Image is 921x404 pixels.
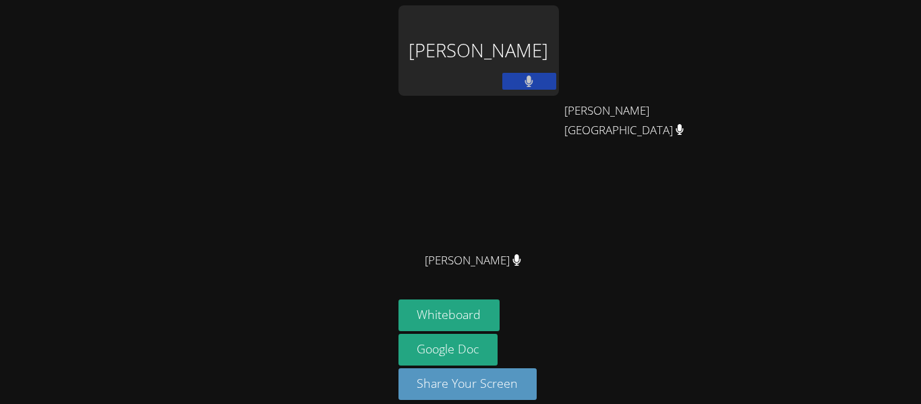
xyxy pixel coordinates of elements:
[398,368,537,400] button: Share Your Screen
[398,5,559,96] div: [PERSON_NAME]
[564,101,714,140] span: [PERSON_NAME][GEOGRAPHIC_DATA]
[425,251,521,270] span: [PERSON_NAME]
[398,334,498,366] a: Google Doc
[398,299,500,331] button: Whiteboard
